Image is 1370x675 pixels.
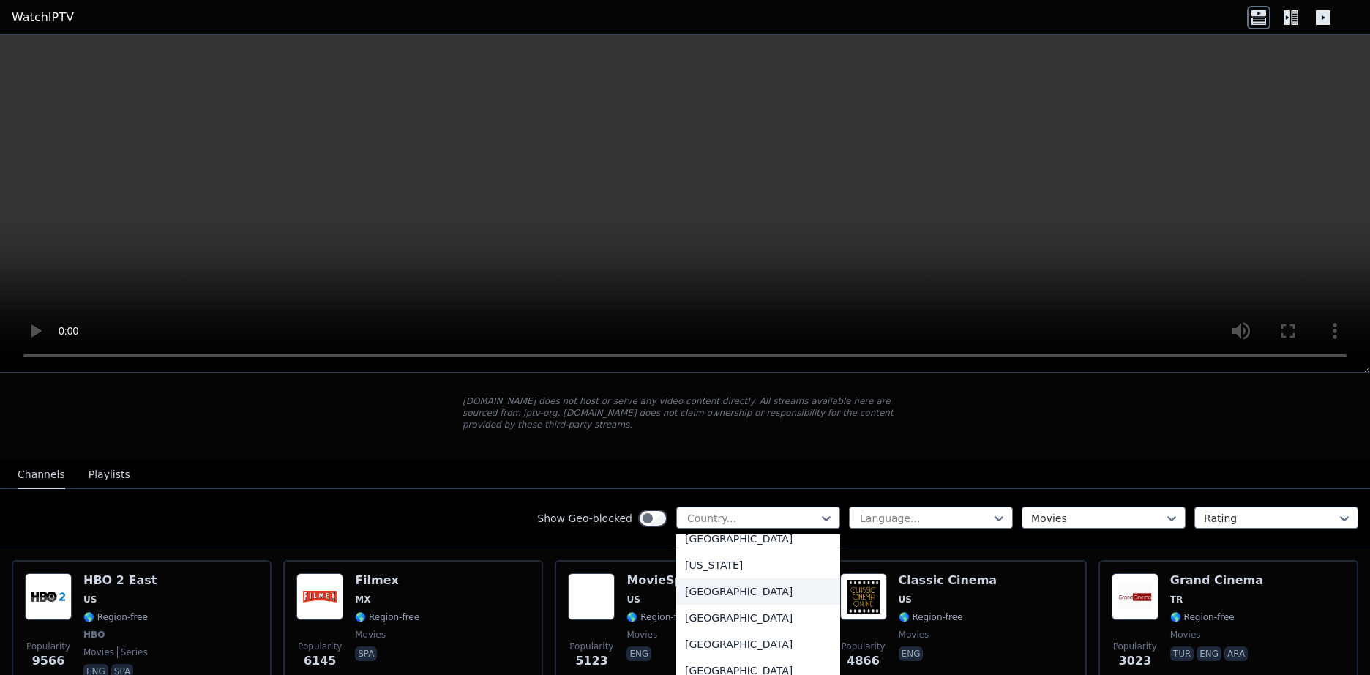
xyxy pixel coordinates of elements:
img: HBO 2 East [25,573,72,620]
span: movies [899,629,929,641]
p: [DOMAIN_NAME] does not host or serve any video content directly. All streams available here are s... [463,395,907,430]
label: Show Geo-blocked [537,511,632,526]
span: movies [1170,629,1201,641]
p: eng [1197,646,1221,661]
h6: Grand Cinema [1170,573,1263,588]
span: Popularity [298,641,342,652]
span: Popularity [842,641,886,652]
p: ara [1224,646,1248,661]
span: 9566 [32,652,65,670]
div: [GEOGRAPHIC_DATA] [676,526,840,552]
span: 🌎 Region-free [899,611,963,623]
img: MovieSphere [568,573,615,620]
span: 🌎 Region-free [1170,611,1235,623]
span: TR [1170,594,1183,605]
span: US [83,594,97,605]
span: 6145 [304,652,337,670]
span: 4866 [847,652,880,670]
a: iptv-org [523,408,558,418]
span: US [626,594,640,605]
span: 🌎 Region-free [355,611,419,623]
button: Playlists [89,461,130,489]
div: [GEOGRAPHIC_DATA] [676,631,840,657]
span: Popularity [26,641,70,652]
img: Filmex [296,573,343,620]
span: 🌎 Region-free [626,611,691,623]
p: eng [899,646,924,661]
h6: Filmex [355,573,419,588]
p: eng [626,646,651,661]
p: tur [1170,646,1194,661]
span: MX [355,594,370,605]
h6: MovieSphere [626,573,713,588]
span: movies [626,629,657,641]
span: HBO [83,629,105,641]
h6: Classic Cinema [899,573,997,588]
span: 5123 [575,652,608,670]
span: 3023 [1119,652,1152,670]
img: Grand Cinema [1112,573,1158,620]
span: Popularity [569,641,613,652]
span: movies [355,629,386,641]
span: US [899,594,912,605]
span: movies [83,646,114,658]
span: 🌎 Region-free [83,611,148,623]
div: [US_STATE] [676,552,840,578]
div: [GEOGRAPHIC_DATA] [676,605,840,631]
span: series [117,646,148,658]
p: spa [355,646,377,661]
div: [GEOGRAPHIC_DATA] [676,578,840,605]
a: WatchIPTV [12,9,74,26]
img: Classic Cinema [840,573,887,620]
h6: HBO 2 East [83,573,157,588]
span: Popularity [1113,641,1157,652]
button: Channels [18,461,65,489]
